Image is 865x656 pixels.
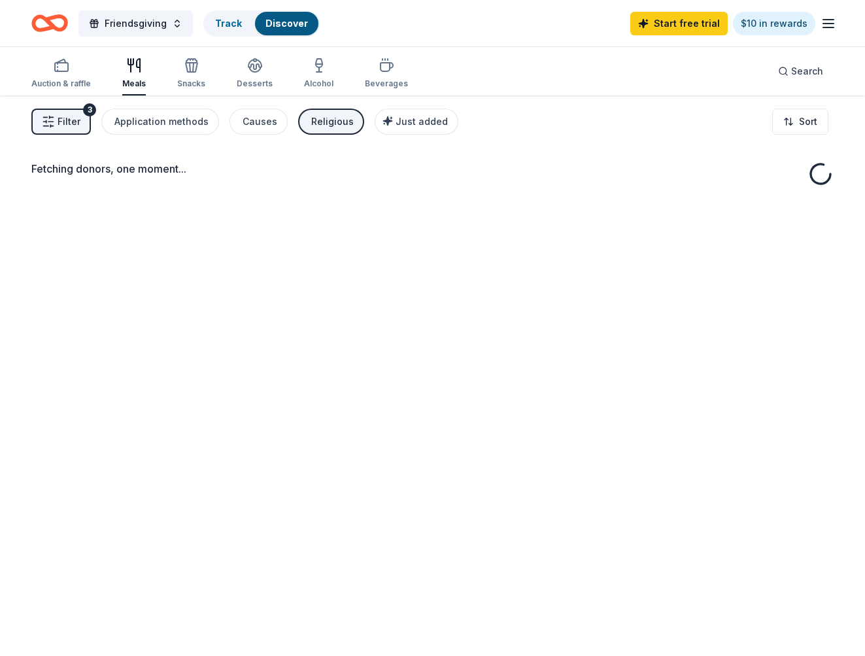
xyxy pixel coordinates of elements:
[799,114,817,129] span: Sort
[768,58,834,84] button: Search
[791,63,823,79] span: Search
[304,52,333,95] button: Alcohol
[298,109,364,135] button: Religious
[31,161,834,177] div: Fetching donors, one moment...
[58,114,80,129] span: Filter
[237,52,273,95] button: Desserts
[375,109,458,135] button: Just added
[31,52,91,95] button: Auction & raffle
[105,16,167,31] span: Friendsgiving
[630,12,728,35] a: Start free trial
[229,109,288,135] button: Causes
[114,114,209,129] div: Application methods
[31,8,68,39] a: Home
[203,10,320,37] button: TrackDiscover
[177,52,205,95] button: Snacks
[31,109,91,135] button: Filter3
[31,78,91,89] div: Auction & raffle
[365,78,408,89] div: Beverages
[304,78,333,89] div: Alcohol
[122,78,146,89] div: Meals
[396,116,448,127] span: Just added
[265,18,308,29] a: Discover
[177,78,205,89] div: Snacks
[101,109,219,135] button: Application methods
[83,103,96,116] div: 3
[772,109,828,135] button: Sort
[122,52,146,95] button: Meals
[243,114,277,129] div: Causes
[311,114,354,129] div: Religious
[733,12,815,35] a: $10 in rewards
[237,78,273,89] div: Desserts
[215,18,242,29] a: Track
[365,52,408,95] button: Beverages
[78,10,193,37] button: Friendsgiving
